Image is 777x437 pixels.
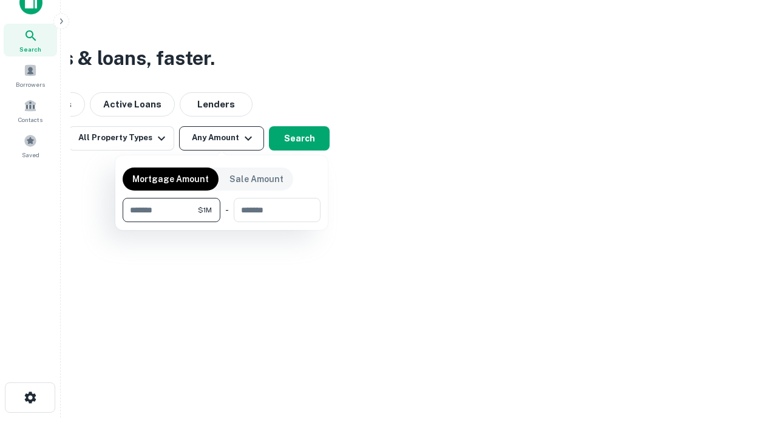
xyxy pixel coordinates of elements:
[716,340,777,398] iframe: Chat Widget
[132,172,209,186] p: Mortgage Amount
[198,205,212,215] span: $1M
[229,172,283,186] p: Sale Amount
[225,198,229,222] div: -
